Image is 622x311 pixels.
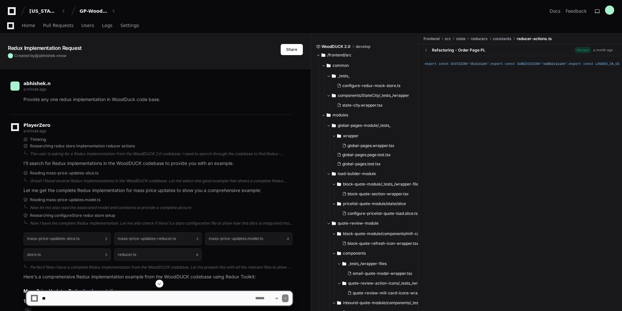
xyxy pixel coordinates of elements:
[327,62,331,69] svg: Directory
[23,96,292,103] p: Provide any one redux implementation in WoodDuck code base.
[30,143,135,149] span: Researching redux store implementation reducer actions
[337,259,434,269] button: _tests_/wrapper-files
[493,36,511,41] span: constants
[332,170,336,178] svg: Directory
[337,249,341,257] svg: Directory
[80,8,108,14] div: GP-WoodDuck 2.0
[39,53,59,58] span: abhishek.n
[348,191,409,197] span: block-quote-section-wrapper.tsx
[541,62,567,66] span: 'subDivision'
[332,72,336,80] svg: Directory
[114,232,201,245] button: mass-price-updates-reducer.ts3
[120,18,139,33] a: Settings
[348,241,419,246] span: block-quote-refresh-icon-wrapper.tsx
[575,47,591,53] span: Merged
[30,170,98,176] span: Reading mass-price-updates-slice.ts
[337,230,341,238] svg: Directory
[81,18,94,33] a: Users
[43,18,73,33] a: Pull Requests
[30,205,292,210] div: Now let me also read the associated model and constants to provide a complete picture:
[425,61,615,67] div: = ; = ; = ; = ; = ; = ; = ; = ; = ; = ; = ; = ; = ; = ; = ; = ; = ; = ; = ; = ; = ; = ; = ; = ; =...
[343,133,359,139] span: wrapper
[8,45,82,51] app-text-character-animate: Redux Implementation Request
[432,48,485,53] div: Refactoring - Order Page PL
[327,111,331,119] svg: Directory
[209,237,263,241] h1: mass-price-updates.model.ts
[59,53,67,58] span: now
[105,252,107,257] span: 5
[340,141,420,150] button: global-pages.wrapper.tsx
[338,221,378,226] span: quote-review-module
[30,265,292,270] div: Perfect! Now I have a complete Redux implementation from the WoodDUCK codebase. Let me present th...
[445,36,451,41] span: src
[348,261,387,266] span: _tests_/wrapper-files
[332,248,429,259] button: components
[348,211,418,216] span: configure-pricelist-quote-load.slice.ts
[338,171,376,176] span: load-builder-module
[332,92,336,99] svg: Directory
[338,93,409,98] span: components/StateCity/_tests_/wrapper
[287,236,289,241] span: 4
[43,23,73,27] span: Pull Requests
[23,273,292,281] p: Here's a comprehensive Redux implementation example from the WoodDUCK codebase using Redux Toolkit:
[23,81,51,86] span: abhishek.n
[120,23,139,27] span: Settings
[327,52,351,58] span: /frontend/src
[342,260,346,268] svg: Directory
[342,279,346,287] svg: Directory
[30,197,100,202] span: Reading mass-price-updates.model.ts
[23,160,292,167] p: I'll search for Redux implementations in the WoodDUCK codebase to provide you with an example.
[425,62,467,66] span: export const DIVISION
[205,232,292,245] button: mass-price-updates.model.ts4
[342,152,391,157] span: global-pages.page.test.tsx
[102,18,112,33] a: Logs
[550,8,560,14] a: Docs
[334,101,415,110] button: state-city.wrapper.tsx
[353,271,412,276] span: email-quote-modal-wrapper.tsx
[321,60,419,71] button: common
[356,44,370,49] span: develop
[343,201,406,206] span: pricelist-quote-module/state/slice
[332,122,336,129] svg: Directory
[105,236,107,241] span: 2
[316,50,413,60] button: /frontend/src
[22,18,35,33] a: Home
[321,44,350,49] span: WoodDUCK 2.0
[30,151,292,156] div: The user is asking for a Redux implementation from the WoodDUCK 2.0 codebase. I need to search th...
[321,110,419,120] button: modules
[196,252,198,257] span: 6
[27,237,80,241] h1: mass-price-updates-slice.ts
[340,209,420,218] button: configure-pricelist-quote-load.slice.ts
[332,199,424,209] button: pricelist-quote-module/state/slice
[333,63,349,68] span: common
[348,143,394,148] span: global-pages.wrapper.tsx
[327,90,419,101] button: components/StateCity/_tests_/wrapper
[102,23,112,27] span: Logs
[469,62,489,66] span: 'division'
[332,131,424,141] button: wrapper
[471,36,488,41] span: reducers
[345,269,430,278] button: email-quote-modal-wrapper.tsx
[566,8,587,14] button: Feedback
[517,36,552,41] span: reducer-actions.ts
[343,231,429,236] span: block-quote-module/components/mill-card/_tests_/wrapper-files
[338,123,391,128] span: global-pages-module/_tests_
[23,123,50,127] span: PlayerZero
[30,221,292,226] div: Now I have the complete Redux implementation. Let me also check if there's a store configuration ...
[343,182,421,187] span: block-quote-module/_tests_/wrapper-files
[118,253,136,257] h1: reducer.ts
[27,5,68,17] button: [US_STATE] Pacific
[340,189,420,199] button: block-quote-section-wrapper.tsx
[337,132,341,140] svg: Directory
[593,48,613,52] div: a month ago
[77,5,119,17] button: GP-WoodDuck 2.0
[321,51,325,59] svg: Directory
[327,120,424,131] button: global-pages-module/_tests_
[334,150,420,159] button: global-pages.page.test.tsx
[456,36,466,41] span: state
[334,159,420,169] button: global-pages.test.tsx
[30,178,292,184] div: Great! I found several Redux implementations in the WoodDUCK codebase. Let me select one good exa...
[35,53,39,58] span: @
[114,248,201,261] button: reducer.ts6
[281,44,303,55] button: Share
